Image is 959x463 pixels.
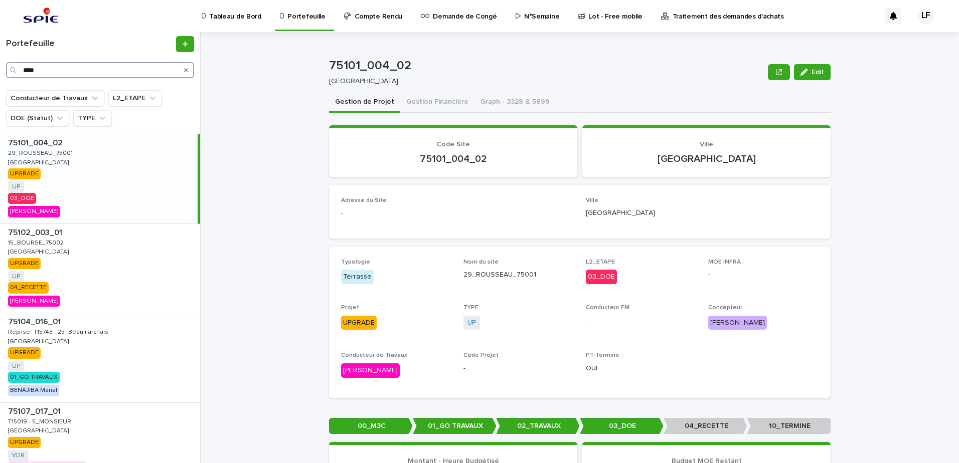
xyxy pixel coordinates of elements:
[8,226,64,238] p: 75102_003_01
[8,157,71,166] p: [GEOGRAPHIC_DATA]
[8,315,63,327] p: 75104_016_01
[8,247,71,256] p: [GEOGRAPHIC_DATA]
[6,110,69,126] button: DOE (Statut)
[586,208,819,218] p: [GEOGRAPHIC_DATA]
[8,136,65,148] p: 75101_004_02
[329,59,764,73] p: 75101_004_02
[467,318,476,328] a: UP
[463,305,478,311] span: TYPE
[12,183,20,190] a: UP
[8,258,41,269] div: UPGRADE
[463,352,499,358] span: Code Projet
[474,92,556,113] button: Graph - 3328 & 5899
[580,418,664,434] p: 03_DOE
[496,418,580,434] p: 02_TRAVAUX
[586,316,696,326] p: -
[12,363,20,370] a: UP
[73,110,112,126] button: TYPE
[586,363,696,374] p: OUI
[341,270,374,284] div: Terrasse
[341,363,400,378] div: [PERSON_NAME]
[341,153,565,165] p: 75101_004_02
[341,352,407,358] span: Conducteur de Travaux
[747,418,831,434] p: 10_TERMINE
[8,437,41,448] div: UPGRADE
[8,296,60,307] div: [PERSON_NAME]
[8,347,41,358] div: UPGRADE
[794,64,831,80] button: Edit
[341,197,387,203] span: Adresse du Site
[341,316,377,330] div: UPGRADE
[708,270,819,280] p: -
[594,153,819,165] p: [GEOGRAPHIC_DATA]
[586,197,598,203] span: Ville
[8,385,59,396] div: BENAJIBA Manaf
[8,238,66,247] p: 15_BOURSE_75002
[6,90,104,106] button: Conducteur de Travaux
[329,77,760,86] p: [GEOGRAPHIC_DATA]
[8,193,36,204] div: 03_DOE
[436,141,470,148] span: Code Site
[8,336,71,345] p: [GEOGRAPHIC_DATA]
[329,418,413,434] p: 00_M3C
[341,208,574,218] p: -
[400,92,474,113] button: Gestion Financière
[8,206,60,217] div: [PERSON_NAME]
[341,305,359,311] span: Projet
[12,273,20,280] a: UP
[8,282,49,293] div: 04_RECETTE
[8,425,71,434] p: [GEOGRAPHIC_DATA]
[664,418,747,434] p: 04_RECETTE
[463,270,574,280] p: 29_ROUSSEAU_75001
[812,69,824,76] span: Edit
[8,168,41,179] div: UPGRADE
[586,305,629,311] span: Conducteur FM
[586,270,617,284] div: 03_DOE
[708,316,767,330] div: [PERSON_NAME]
[8,148,75,157] p: 29_ROUSSEAU_75001
[20,6,62,26] img: svstPd6MQfCT1uX1QGkG
[6,39,174,50] h1: Portefeuille
[8,405,63,416] p: 75107_017_01
[586,352,619,358] span: PT-Termine
[463,363,574,374] p: -
[586,259,615,265] span: L2_ETAPE
[108,90,162,106] button: L2_ETAPE
[6,62,194,78] input: Search
[8,372,60,383] div: 01_GO TRAVAUX
[463,259,499,265] span: Nom du site
[8,416,73,425] p: T15019 - 5_MONSIEUR
[413,418,497,434] p: 01_GO TRAVAUX
[700,141,713,148] span: Ville
[8,327,110,336] p: Reprise_T15743_ 25_Beaumarchais
[918,8,934,24] div: LF
[708,259,741,265] span: MOE INFRA
[329,92,400,113] button: Gestion de Projet
[12,452,25,459] a: VDR
[708,305,742,311] span: Concepteur
[341,259,370,265] span: Typologie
